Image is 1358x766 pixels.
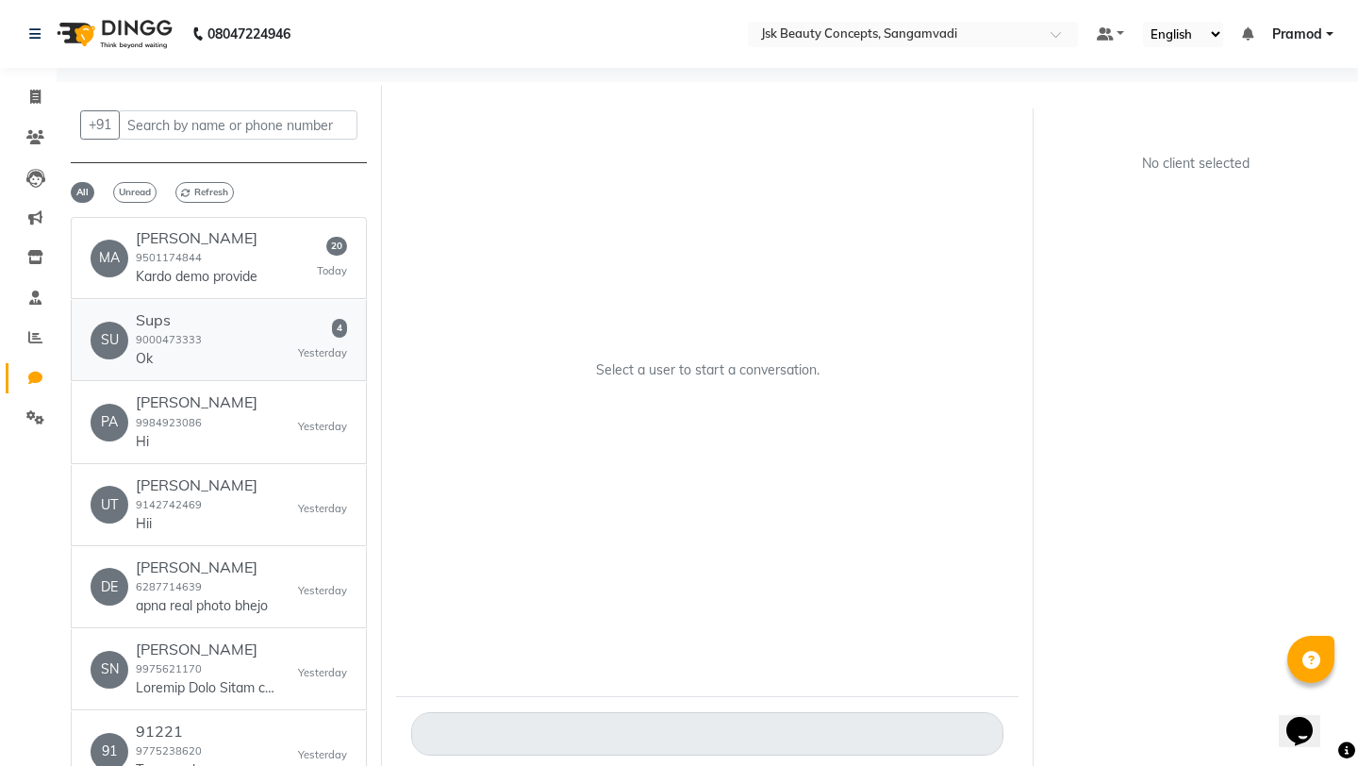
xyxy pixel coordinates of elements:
button: +91 [80,110,120,140]
p: Ok [136,349,202,369]
small: 9000473333 [136,333,202,346]
iframe: chat widget [1279,691,1339,747]
span: Unread [113,182,157,203]
h6: [PERSON_NAME] [136,393,257,411]
div: UT [91,486,128,524]
h6: 91221 [136,723,210,741]
h6: [PERSON_NAME] [136,476,257,494]
p: Hi [136,432,257,452]
h6: [PERSON_NAME] [136,641,277,658]
p: Hii [136,514,257,534]
small: Today [317,263,347,279]
small: Yesterday [298,345,347,361]
small: Yesterday [298,583,347,599]
span: Pramod [1272,25,1322,44]
p: Loremip Dolo Sitam cons Adi Elitsed - Doeius Temporin Utlaboreetd Magnaa Enimadmi Veniamquisn Exe... [136,678,277,698]
input: Search by name or phone number [119,110,357,140]
small: Yesterday [298,665,347,681]
span: All [71,182,94,203]
small: 6287714639 [136,580,202,593]
small: 9984923086 [136,416,202,429]
span: 4 [332,319,347,338]
small: Yesterday [298,501,347,517]
p: Select a user to start a conversation. [596,360,820,380]
h6: Sups [136,311,202,329]
small: Yesterday [298,419,347,435]
div: MA [91,240,128,277]
small: 9142742469 [136,498,202,511]
div: SN [91,651,128,689]
span: Refresh [175,182,234,203]
h6: [PERSON_NAME] [136,229,257,247]
small: 9975621170 [136,662,202,675]
small: Yesterday [298,747,347,763]
img: logo [48,8,177,60]
small: 9775238620 [136,744,202,758]
b: 08047224946 [207,8,290,60]
div: No client selected [1093,154,1299,174]
div: DE [91,568,128,606]
p: apna real photo bhejo [136,596,268,616]
small: 9501174844 [136,251,202,264]
p: Kardo demo provide [136,267,257,287]
div: SU [91,322,128,359]
h6: [PERSON_NAME] [136,558,268,576]
div: PA [91,404,128,441]
span: 20 [326,237,347,256]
